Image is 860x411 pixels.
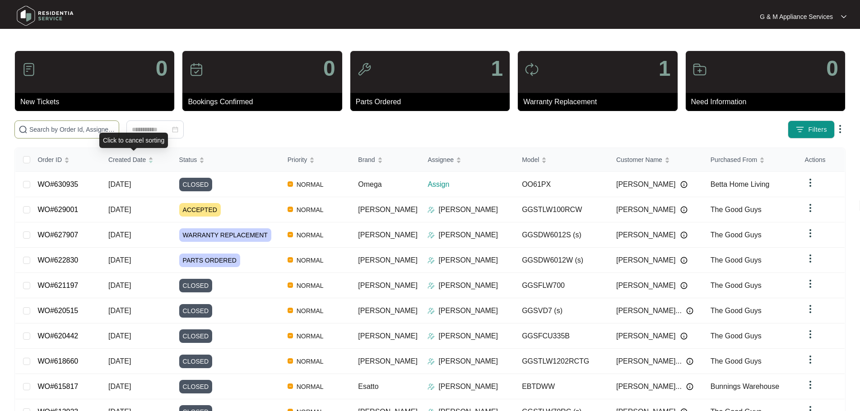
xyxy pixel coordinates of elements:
img: Assigner Icon [428,206,435,213]
p: [PERSON_NAME] [438,305,498,316]
span: The Good Guys [711,332,762,340]
img: residentia service logo [14,2,77,29]
img: Assigner Icon [428,231,435,239]
img: dropdown arrow [805,304,816,314]
p: Bookings Confirmed [188,97,342,107]
p: [PERSON_NAME] [438,204,498,215]
span: NORMAL [293,255,327,266]
img: dropdown arrow [835,124,846,134]
span: CLOSED [179,380,213,393]
img: Assigner Icon [428,332,435,340]
img: Assigner Icon [428,257,435,264]
span: The Good Guys [711,357,762,365]
img: Info icon [686,307,693,314]
p: G & M Appliance Services [760,12,833,21]
img: Info icon [686,383,693,390]
img: Assigner Icon [428,282,435,289]
span: [PERSON_NAME] [616,230,676,240]
p: 1 [659,58,671,79]
img: icon [525,62,539,77]
a: WO#627907 [37,231,78,239]
th: Priority [280,148,351,172]
td: OO61PX [515,172,609,197]
th: Customer Name [609,148,703,172]
span: Omega [358,180,381,188]
span: Bunnings Warehouse [711,383,779,390]
p: Assign [428,179,515,190]
span: [DATE] [108,332,131,340]
span: [DATE] [108,282,131,289]
span: [PERSON_NAME] [616,204,676,215]
span: Priority [288,155,307,165]
span: NORMAL [293,179,327,190]
span: [PERSON_NAME]... [616,305,682,316]
td: GGSVD7 (s) [515,298,609,323]
img: dropdown arrow [841,14,846,19]
a: WO#620515 [37,307,78,314]
span: Order ID [37,155,62,165]
img: icon [357,62,372,77]
input: Search by Order Id, Assignee Name, Customer Name, Brand and Model [29,125,115,134]
img: icon [189,62,204,77]
span: [DATE] [108,231,131,239]
p: Need Information [691,97,845,107]
span: The Good Guys [711,256,762,264]
span: Created Date [108,155,146,165]
span: ACCEPTED [179,203,221,217]
th: Assignee [420,148,515,172]
span: The Good Guys [711,231,762,239]
p: Parts Ordered [356,97,510,107]
span: [DATE] [108,180,131,188]
p: 0 [323,58,335,79]
img: Info icon [680,206,688,213]
p: 0 [156,58,168,79]
img: Info icon [680,181,688,188]
a: WO#622830 [37,256,78,264]
img: dropdown arrow [805,329,816,340]
th: Brand [351,148,420,172]
span: Brand [358,155,375,165]
span: NORMAL [293,381,327,392]
span: [PERSON_NAME] [616,331,676,342]
span: [PERSON_NAME]... [616,381,682,392]
span: [DATE] [108,307,131,314]
span: NORMAL [293,356,327,367]
p: New Tickets [20,97,174,107]
td: GGSFLW700 [515,273,609,298]
a: WO#620442 [37,332,78,340]
span: [DATE] [108,256,131,264]
p: [PERSON_NAME] [438,331,498,342]
p: 1 [491,58,503,79]
img: dropdown arrow [805,253,816,264]
img: Info icon [680,257,688,264]
span: The Good Guys [711,307,762,314]
img: dropdown arrow [805,354,816,365]
span: Status [179,155,197,165]
img: Info icon [680,282,688,289]
img: dropdown arrow [805,177,816,188]
span: [PERSON_NAME] [358,282,418,289]
span: NORMAL [293,280,327,291]
span: [PERSON_NAME] [358,206,418,213]
span: CLOSED [179,279,213,292]
td: GGSTLW1202RCTG [515,349,609,374]
img: Vercel Logo [288,308,293,313]
p: [PERSON_NAME] [438,280,498,291]
span: Customer Name [616,155,662,165]
span: Purchased From [711,155,757,165]
span: [PERSON_NAME] [358,332,418,340]
th: Model [515,148,609,172]
img: icon [693,62,707,77]
span: [PERSON_NAME] [358,231,418,239]
span: NORMAL [293,305,327,316]
span: [DATE] [108,206,131,213]
img: Vercel Logo [288,232,293,237]
img: dropdown arrow [805,203,816,213]
img: Assigner Icon [428,383,435,390]
span: PARTS ORDERED [179,254,240,267]
img: Assigner Icon [428,358,435,365]
img: Info icon [686,358,693,365]
p: [PERSON_NAME] [438,381,498,392]
td: GGSDW6012W (s) [515,248,609,273]
span: Esatto [358,383,378,390]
